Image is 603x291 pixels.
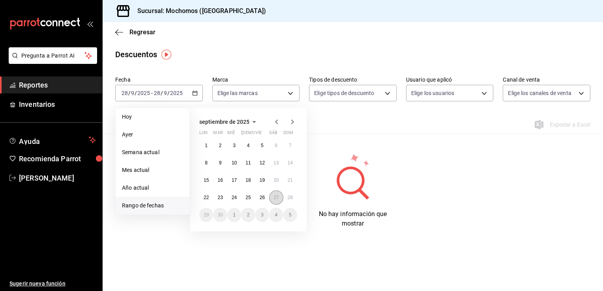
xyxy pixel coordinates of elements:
[154,90,161,96] input: --
[21,52,85,60] span: Pregunta a Parrot AI
[255,208,269,222] button: 3 de octubre de 2025
[508,89,571,97] span: Elige los canales de venta
[199,130,208,138] abbr: lunes
[241,138,255,153] button: 4 de septiembre de 2025
[205,143,208,148] abbr: 1 de septiembre de 2025
[151,90,153,96] span: -
[205,160,208,166] abbr: 8 de septiembre de 2025
[213,190,227,205] button: 23 de septiembre de 2025
[269,138,283,153] button: 6 de septiembre de 2025
[261,143,264,148] abbr: 5 de septiembre de 2025
[273,177,279,183] abbr: 20 de septiembre de 2025
[204,212,209,218] abbr: 29 de septiembre de 2025
[255,173,269,187] button: 19 de septiembre de 2025
[406,77,494,82] label: Usuario que aplicó
[122,184,183,192] span: Año actual
[227,130,235,138] abbr: miércoles
[122,166,183,174] span: Mes actual
[227,138,241,153] button: 3 de septiembre de 2025
[309,77,397,82] label: Tipos de descuento
[122,113,183,121] span: Hoy
[115,48,157,60] div: Descuentos
[232,195,237,200] abbr: 24 de septiembre de 2025
[269,190,283,205] button: 27 de septiembre de 2025
[289,143,292,148] abbr: 7 de septiembre de 2025
[241,156,255,170] button: 11 de septiembre de 2025
[245,195,251,200] abbr: 25 de septiembre de 2025
[245,160,251,166] abbr: 11 de septiembre de 2025
[283,190,297,205] button: 28 de septiembre de 2025
[275,143,277,148] abbr: 6 de septiembre de 2025
[283,156,297,170] button: 14 de septiembre de 2025
[115,28,155,36] button: Regresar
[9,280,96,288] span: Sugerir nueva función
[217,89,258,97] span: Elige las marcas
[163,90,167,96] input: --
[288,177,293,183] abbr: 21 de septiembre de 2025
[319,210,387,227] span: No hay información que mostrar
[217,195,223,200] abbr: 23 de septiembre de 2025
[199,138,213,153] button: 1 de septiembre de 2025
[232,160,237,166] abbr: 10 de septiembre de 2025
[269,156,283,170] button: 13 de septiembre de 2025
[199,117,259,127] button: septiembre de 2025
[121,90,128,96] input: --
[213,138,227,153] button: 2 de septiembre de 2025
[255,130,262,138] abbr: viernes
[255,156,269,170] button: 12 de septiembre de 2025
[255,138,269,153] button: 5 de septiembre de 2025
[167,90,170,96] span: /
[137,90,150,96] input: ----
[241,173,255,187] button: 18 de septiembre de 2025
[135,90,137,96] span: /
[199,190,213,205] button: 22 de septiembre de 2025
[273,195,279,200] abbr: 27 de septiembre de 2025
[199,173,213,187] button: 15 de septiembre de 2025
[213,173,227,187] button: 16 de septiembre de 2025
[283,130,293,138] abbr: domingo
[261,212,264,218] abbr: 3 de octubre de 2025
[212,77,300,82] label: Marca
[19,80,96,90] span: Reportes
[260,177,265,183] abbr: 19 de septiembre de 2025
[260,160,265,166] abbr: 12 de septiembre de 2025
[283,138,297,153] button: 7 de septiembre de 2025
[269,208,283,222] button: 4 de octubre de 2025
[245,177,251,183] abbr: 18 de septiembre de 2025
[233,212,236,218] abbr: 1 de octubre de 2025
[227,156,241,170] button: 10 de septiembre de 2025
[217,212,223,218] abbr: 30 de septiembre de 2025
[269,130,277,138] abbr: sábado
[219,160,222,166] abbr: 9 de septiembre de 2025
[204,177,209,183] abbr: 15 de septiembre de 2025
[170,90,183,96] input: ----
[87,21,93,27] button: open_drawer_menu
[275,212,277,218] abbr: 4 de octubre de 2025
[122,131,183,139] span: Ayer
[411,89,454,97] span: Elige los usuarios
[283,208,297,222] button: 5 de octubre de 2025
[241,130,288,138] abbr: jueves
[199,156,213,170] button: 8 de septiembre de 2025
[19,135,86,145] span: Ayuda
[199,119,249,125] span: septiembre de 2025
[233,143,236,148] abbr: 3 de septiembre de 2025
[273,160,279,166] abbr: 13 de septiembre de 2025
[241,190,255,205] button: 25 de septiembre de 2025
[128,90,131,96] span: /
[283,173,297,187] button: 21 de septiembre de 2025
[247,212,250,218] abbr: 2 de octubre de 2025
[161,90,163,96] span: /
[289,212,292,218] abbr: 5 de octubre de 2025
[122,148,183,157] span: Semana actual
[227,208,241,222] button: 1 de octubre de 2025
[161,50,171,60] img: Tooltip marker
[19,99,96,110] span: Inventarios
[9,47,97,64] button: Pregunta a Parrot AI
[213,130,223,138] abbr: martes
[115,77,203,82] label: Fecha
[269,173,283,187] button: 20 de septiembre de 2025
[204,195,209,200] abbr: 22 de septiembre de 2025
[122,201,183,210] span: Rango de fechas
